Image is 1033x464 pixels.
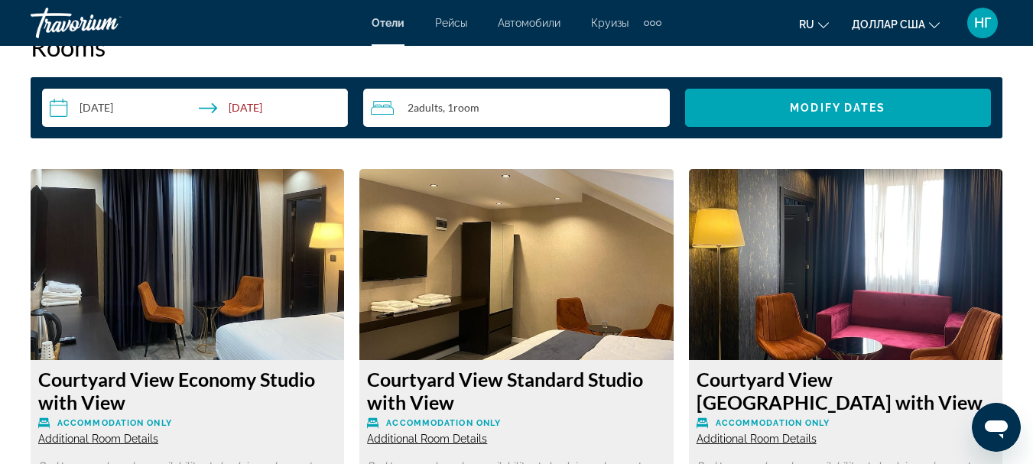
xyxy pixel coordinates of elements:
span: Additional Room Details [38,433,158,445]
span: Accommodation Only [386,418,501,428]
span: 2 [408,102,443,114]
button: Меню пользователя [963,7,1002,39]
button: Изменить валюту [852,13,940,35]
span: Adults [414,101,443,114]
img: 8605b430-f6b8-4ea8-a67d-7cb23868ac0f.jpeg [359,169,673,360]
div: Search widget [42,89,991,127]
img: 0fa01134-c00c-4291-aa38-fe59500618dd.jpeg [689,169,1002,360]
h2: Rooms [31,31,1002,62]
a: Отели [372,17,404,29]
font: ru [799,18,814,31]
button: Изменить язык [799,13,829,35]
a: Круизы [591,17,629,29]
button: Дополнительные элементы навигации [644,11,661,35]
button: Modify Dates [685,89,991,127]
a: Рейсы [435,17,467,29]
span: , 1 [443,102,479,114]
button: Travelers: 2 adults, 0 children [363,89,669,127]
a: Автомобили [498,17,560,29]
span: Accommodation Only [57,418,172,428]
span: Additional Room Details [697,433,817,445]
span: Additional Room Details [367,433,487,445]
h3: Courtyard View [GEOGRAPHIC_DATA] with View [697,368,995,414]
span: Modify Dates [790,102,885,114]
h3: Courtyard View Economy Studio with View [38,368,336,414]
button: Check-in date: Nov 2, 2025 Check-out date: Nov 7, 2025 [42,89,348,127]
span: Accommodation Only [716,418,830,428]
h3: Courtyard View Standard Studio with View [367,368,665,414]
font: доллар США [852,18,925,31]
font: НГ [974,15,992,31]
span: Room [453,101,479,114]
iframe: Кнопка запуска окна обмена сообщениями [972,403,1021,452]
a: Травориум [31,3,184,43]
img: 94a6b1ee-bbb9-4bbd-8cab-9015553ad1f2.jpeg [31,169,344,360]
